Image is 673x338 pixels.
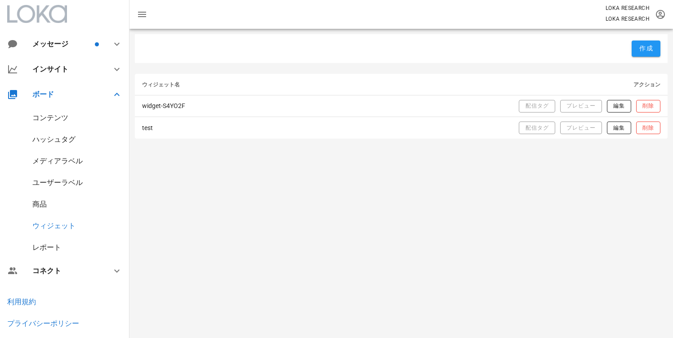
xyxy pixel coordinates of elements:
[7,297,36,306] a: 利用規約
[32,135,76,144] a: ハッシュタグ
[32,243,61,252] a: レポート
[32,178,83,187] a: ユーザーラベル
[606,4,650,13] p: LOKA RESEARCH
[32,90,101,99] div: ボード
[632,41,660,57] button: 作成
[560,100,602,113] button: プレビュー
[642,102,654,110] span: 削除
[606,14,650,23] p: LOKA RESEARCH
[566,124,596,132] span: プレビュー
[32,65,101,73] div: インサイト
[642,124,654,132] span: 削除
[613,102,625,110] span: 編集
[607,100,631,113] button: 編集
[32,221,76,230] a: ウィジェット
[32,266,101,275] div: コネクト
[32,113,68,122] a: コンテンツ
[135,95,279,117] td: widget-S4YO2F
[7,319,79,328] a: プライバシーポリシー
[519,122,555,134] button: 配信タグ
[560,122,602,134] button: プレビュー
[279,74,668,95] th: アクション
[636,100,660,113] button: 削除
[636,122,660,134] button: 削除
[95,42,99,46] span: バッジ
[142,81,180,88] span: ウィジェット名
[613,124,625,132] span: 編集
[639,45,653,53] span: 作成
[633,81,660,88] span: アクション
[525,124,549,132] span: 配信タグ
[607,122,631,134] button: 編集
[519,100,555,113] button: 配信タグ
[525,102,549,110] span: 配信タグ
[32,40,93,48] div: メッセージ
[32,200,47,208] a: 商品
[135,74,279,95] th: ウィジェット名
[135,117,279,139] td: test
[566,102,596,110] span: プレビュー
[32,157,83,165] a: メディアラベル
